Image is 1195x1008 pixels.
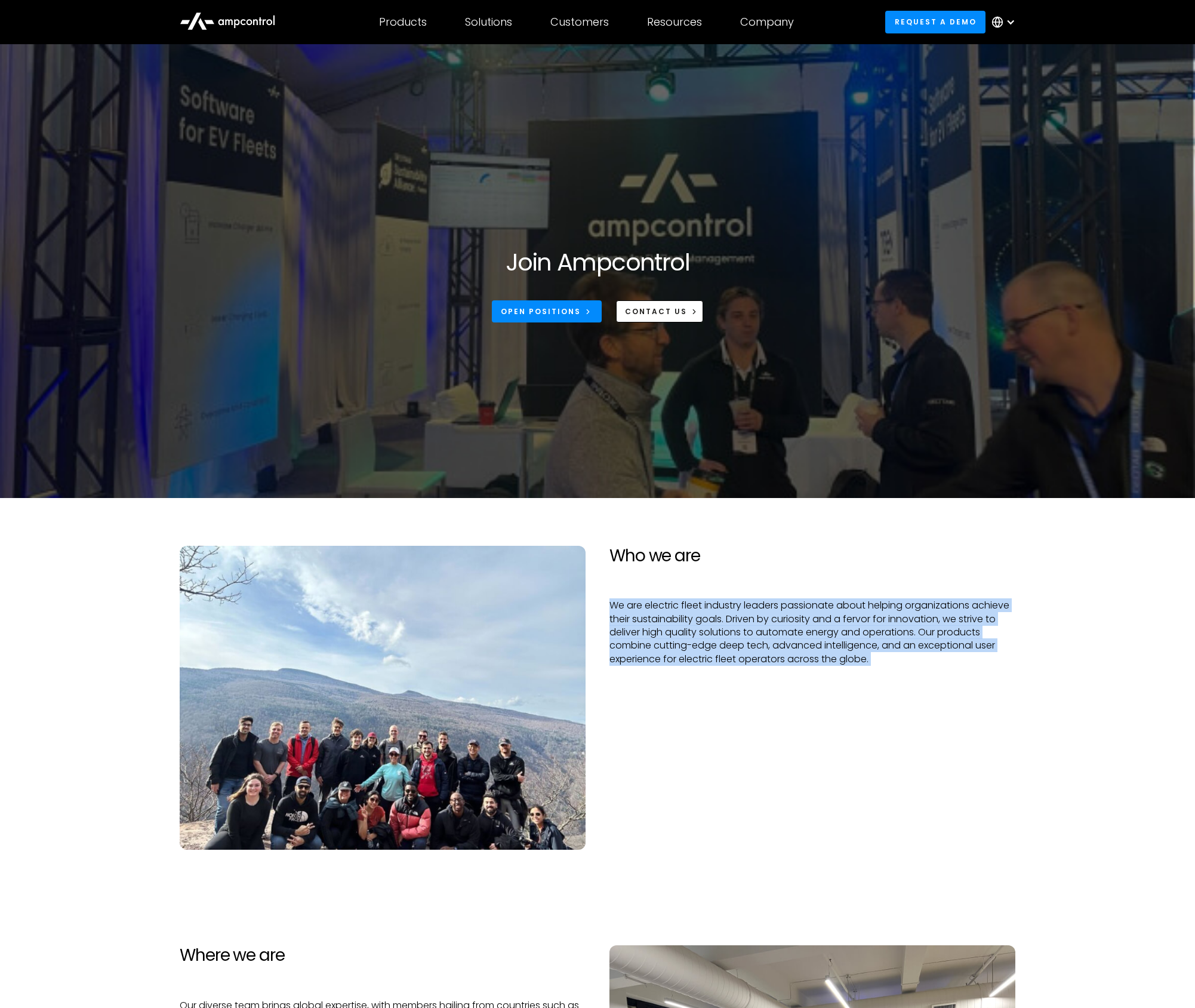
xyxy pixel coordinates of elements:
[647,16,702,29] div: Resources
[180,945,586,966] h2: Where we are
[501,306,581,317] div: Open Positions
[506,248,689,276] h1: Join Ampcontrol
[379,16,427,29] div: Products
[465,16,512,29] div: Solutions
[609,599,1015,666] p: We are electric fleet industry leaders passionate about helping organizations achieve their susta...
[625,306,687,317] div: CONTACT US
[740,16,794,29] div: Company
[550,16,609,29] div: Customers
[885,11,985,33] a: Request a demo
[609,546,1015,566] h2: Who we are
[616,300,704,322] a: CONTACT US
[492,300,602,322] a: Open Positions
